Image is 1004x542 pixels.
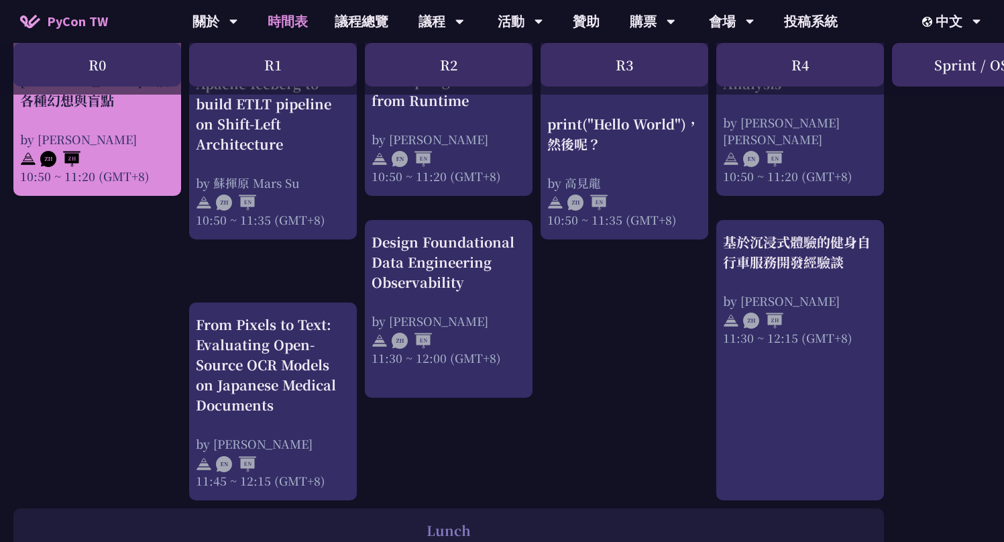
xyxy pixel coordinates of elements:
a: Design Foundational Data Engineering Observability by [PERSON_NAME] 11:30 ~ 12:00 (GMT+8) [372,232,526,386]
div: by [PERSON_NAME] [20,131,174,148]
div: R2 [365,43,533,87]
div: R0 [13,43,181,87]
div: From Pixels to Text: Evaluating Open-Source OCR Models on Japanese Medical Documents [196,315,350,415]
div: by 高見龍 [547,174,702,191]
div: by 蘇揮原 Mars Su [196,174,350,191]
img: ENEN.5a408d1.svg [216,456,256,472]
img: Home icon of PyCon TW 2025 [20,15,40,28]
img: ZHEN.371966e.svg [567,195,608,211]
div: R3 [541,43,708,87]
div: 10:50 ~ 11:20 (GMT+8) [372,168,526,184]
img: svg+xml;base64,PHN2ZyB4bWxucz0iaHR0cDovL3d3dy53My5vcmcvMjAwMC9zdmciIHdpZHRoPSIyNCIgaGVpZ2h0PSIyNC... [196,456,212,472]
div: by [PERSON_NAME] [PERSON_NAME] [723,114,877,148]
div: by [PERSON_NAME] [372,131,526,148]
img: ZHZH.38617ef.svg [40,151,80,167]
div: 10:50 ~ 11:35 (GMT+8) [547,211,702,228]
img: svg+xml;base64,PHN2ZyB4bWxucz0iaHR0cDovL3d3dy53My5vcmcvMjAwMC9zdmciIHdpZHRoPSIyNCIgaGVpZ2h0PSIyNC... [723,313,739,329]
div: 11:30 ~ 12:15 (GMT+8) [723,329,877,346]
img: svg+xml;base64,PHN2ZyB4bWxucz0iaHR0cDovL3d3dy53My5vcmcvMjAwMC9zdmciIHdpZHRoPSIyNCIgaGVpZ2h0PSIyNC... [196,195,212,211]
div: 10:50 ~ 11:20 (GMT+8) [723,168,877,184]
img: svg+xml;base64,PHN2ZyB4bWxucz0iaHR0cDovL3d3dy53My5vcmcvMjAwMC9zdmciIHdpZHRoPSIyNCIgaGVpZ2h0PSIyNC... [20,151,36,167]
div: 11:45 ~ 12:15 (GMT+8) [196,472,350,489]
div: 基於沉浸式體驗的健身自行車服務開發經驗談 [723,232,877,272]
div: Lunch [20,521,877,541]
div: 10:50 ~ 11:35 (GMT+8) [196,211,350,228]
img: ZHEN.371966e.svg [392,333,432,349]
div: R1 [189,43,357,87]
img: ZHEN.371966e.svg [216,195,256,211]
img: ZHZH.38617ef.svg [743,313,783,329]
a: PyCon TW [7,5,121,38]
img: ENEN.5a408d1.svg [392,151,432,167]
div: print("Hello World")，然後呢？ [547,114,702,154]
img: svg+xml;base64,PHN2ZyB4bWxucz0iaHR0cDovL3d3dy53My5vcmcvMjAwMC9zdmciIHdpZHRoPSIyNCIgaGVpZ2h0PSIyNC... [547,195,563,211]
div: by [PERSON_NAME] [196,435,350,452]
div: Design Foundational Data Engineering Observability [372,232,526,292]
div: R4 [716,43,884,87]
a: From Pixels to Text: Evaluating Open-Source OCR Models on Japanese Medical Documents by [PERSON_N... [196,315,350,489]
img: svg+xml;base64,PHN2ZyB4bWxucz0iaHR0cDovL3d3dy53My5vcmcvMjAwMC9zdmciIHdpZHRoPSIyNCIgaGVpZ2h0PSIyNC... [372,151,388,167]
div: 11:30 ~ 12:00 (GMT+8) [372,349,526,366]
img: ENEN.5a408d1.svg [743,151,783,167]
img: svg+xml;base64,PHN2ZyB4bWxucz0iaHR0cDovL3d3dy53My5vcmcvMjAwMC9zdmciIHdpZHRoPSIyNCIgaGVpZ2h0PSIyNC... [723,151,739,167]
a: 基於沉浸式體驗的健身自行車服務開發經驗談 by [PERSON_NAME] 11:30 ~ 12:15 (GMT+8) [723,232,877,489]
img: svg+xml;base64,PHN2ZyB4bWxucz0iaHR0cDovL3d3dy53My5vcmcvMjAwMC9zdmciIHdpZHRoPSIyNCIgaGVpZ2h0PSIyNC... [372,333,388,349]
span: PyCon TW [47,11,108,32]
img: Locale Icon [922,17,936,27]
div: by [PERSON_NAME] [723,292,877,309]
div: 10:50 ~ 11:20 (GMT+8) [20,168,174,184]
div: by [PERSON_NAME] [372,313,526,329]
